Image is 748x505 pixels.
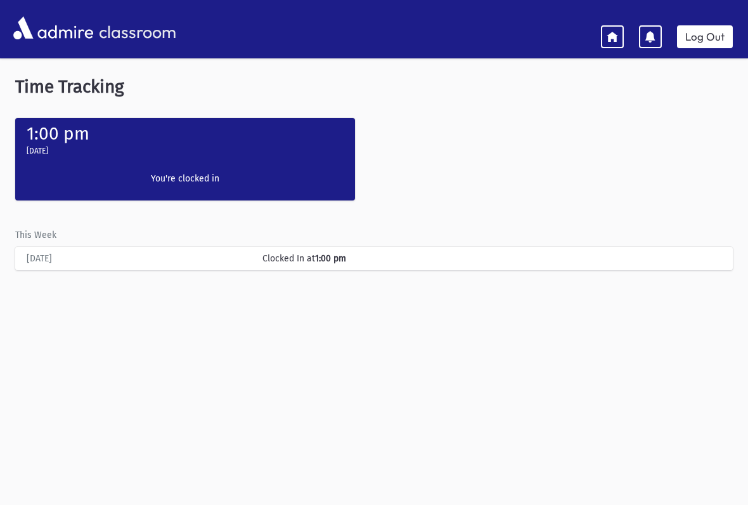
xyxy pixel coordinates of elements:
[677,25,733,48] a: Log Out
[256,252,728,265] div: Clocked In at
[315,253,346,264] b: 1:00 pm
[10,13,96,43] img: AdmirePro
[110,172,261,185] label: You're clocked in
[96,11,176,45] span: classroom
[15,228,56,242] label: This Week
[27,145,48,157] label: [DATE]
[20,252,256,265] div: [DATE]
[27,123,89,144] label: 1:00 pm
